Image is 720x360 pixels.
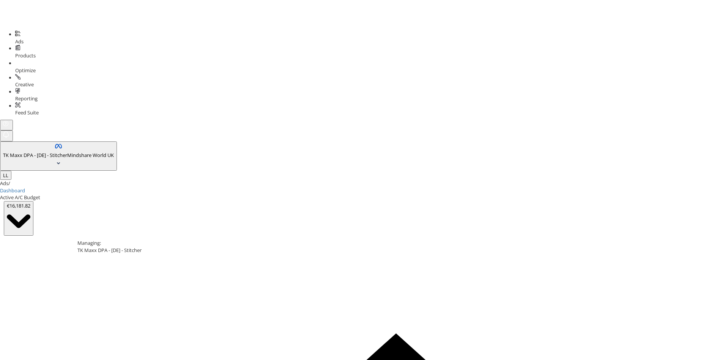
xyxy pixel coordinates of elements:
[77,247,715,254] div: TK Maxx DPA - [DE] - Stitcher
[77,239,715,247] div: Managing:
[15,95,38,102] span: Reporting
[3,172,8,179] span: LL
[15,81,34,88] span: Creative
[7,202,30,209] div: €16,181.82
[67,152,114,159] span: Mindshare World UK
[4,201,33,236] button: €16,181.82
[3,152,67,159] span: TK Maxx DPA - [DE] - Stitcher
[15,52,36,59] span: Products
[15,38,24,45] span: Ads
[15,109,39,116] span: Feed Suite
[8,180,10,187] span: /
[15,67,36,74] span: Optimize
